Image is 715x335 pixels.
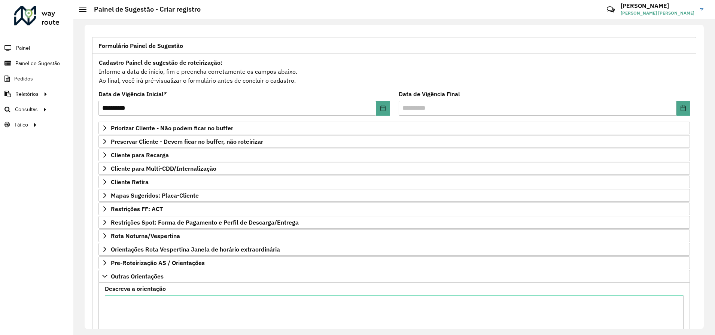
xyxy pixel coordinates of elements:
a: Outras Orientações [98,270,690,283]
span: Cliente para Recarga [111,152,169,158]
a: Cliente para Recarga [98,149,690,161]
span: Restrições Spot: Forma de Pagamento e Perfil de Descarga/Entrega [111,219,299,225]
span: Pedidos [14,75,33,83]
span: Outras Orientações [111,273,164,279]
a: Restrições Spot: Forma de Pagamento e Perfil de Descarga/Entrega [98,216,690,229]
h3: [PERSON_NAME] [621,2,694,9]
a: Restrições FF: ACT [98,202,690,215]
span: Painel de Sugestão [15,60,60,67]
span: Consultas [15,106,38,113]
a: Rota Noturna/Vespertina [98,229,690,242]
button: Choose Date [676,101,690,116]
a: Pre-Roteirização AS / Orientações [98,256,690,269]
span: Rota Noturna/Vespertina [111,233,180,239]
span: Painel [16,44,30,52]
a: Contato Rápido [603,1,619,18]
a: Mapas Sugeridos: Placa-Cliente [98,189,690,202]
a: Cliente para Multi-CDD/Internalização [98,162,690,175]
span: Orientações Rota Vespertina Janela de horário extraordinária [111,246,280,252]
a: Cliente Retira [98,176,690,188]
button: Choose Date [376,101,390,116]
a: Priorizar Cliente - Não podem ficar no buffer [98,122,690,134]
span: Restrições FF: ACT [111,206,163,212]
span: Priorizar Cliente - Não podem ficar no buffer [111,125,233,131]
a: Preservar Cliente - Devem ficar no buffer, não roteirizar [98,135,690,148]
span: Mapas Sugeridos: Placa-Cliente [111,192,199,198]
span: [PERSON_NAME] [PERSON_NAME] [621,10,694,16]
label: Data de Vigência Final [399,89,460,98]
label: Data de Vigência Inicial [98,89,167,98]
span: Formulário Painel de Sugestão [98,43,183,49]
a: Orientações Rota Vespertina Janela de horário extraordinária [98,243,690,256]
span: Cliente Retira [111,179,149,185]
span: Relatórios [15,90,39,98]
div: Informe a data de inicio, fim e preencha corretamente os campos abaixo. Ao final, você irá pré-vi... [98,58,690,85]
span: Preservar Cliente - Devem ficar no buffer, não roteirizar [111,138,263,144]
label: Descreva a orientação [105,284,166,293]
strong: Cadastro Painel de sugestão de roteirização: [99,59,222,66]
span: Cliente para Multi-CDD/Internalização [111,165,216,171]
span: Tático [14,121,28,129]
h2: Painel de Sugestão - Criar registro [86,5,201,13]
span: Pre-Roteirização AS / Orientações [111,260,205,266]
